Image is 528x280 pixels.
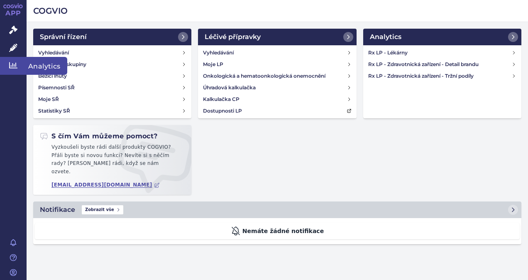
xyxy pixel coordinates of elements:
[370,32,401,42] h2: Analytics
[203,95,240,103] h4: Kalkulačka CP
[35,93,190,105] a: Moje SŘ
[200,70,354,82] a: Onkologická a hematoonkologická onemocnění
[200,59,354,70] a: Moje LP
[38,95,59,103] h4: Moje SŘ
[51,182,160,188] a: [EMAIL_ADDRESS][DOMAIN_NAME]
[35,223,520,239] div: Nemáte žádné notifikace
[203,49,234,57] h4: Vyhledávání
[35,70,190,82] a: Běžící lhůty
[203,107,242,115] h4: Dostupnosti LP
[82,205,123,214] span: Zobrazit vše
[200,47,354,59] a: Vyhledávání
[33,5,521,17] h2: COGVIO
[200,93,354,105] a: Kalkulačka CP
[203,84,256,92] h4: Úhradová kalkulačka
[38,72,67,80] h4: Běžící lhůty
[38,107,70,115] h4: Statistiky SŘ
[198,29,356,45] a: Léčivé přípravky
[40,132,158,141] h2: S čím Vám můžeme pomoct?
[363,29,521,45] a: Analytics
[205,32,261,42] h2: Léčivé přípravky
[368,60,512,69] h4: Rx LP - Zdravotnická zařízení - Detail brandu
[40,32,87,42] h2: Správní řízení
[35,59,190,70] a: Referenční skupiny
[27,57,67,74] span: Analytics
[38,84,75,92] h4: Písemnosti SŘ
[38,49,69,57] h4: Vyhledávání
[365,70,520,82] a: Rx LP - Zdravotnická zařízení - Tržní podíly
[203,60,223,69] h4: Moje LP
[40,143,185,179] p: Vyzkoušeli byste rádi další produkty COGVIO? Přáli byste si novou funkci? Nevíte si s něčím rady?...
[33,201,521,218] a: NotifikaceZobrazit vše
[35,82,190,93] a: Písemnosti SŘ
[40,205,75,215] h2: Notifikace
[35,47,190,59] a: Vyhledávání
[203,72,325,80] h4: Onkologická a hematoonkologická onemocnění
[365,59,520,70] a: Rx LP - Zdravotnická zařízení - Detail brandu
[365,47,520,59] a: Rx LP - Lékárny
[200,105,354,117] a: Dostupnosti LP
[33,29,191,45] a: Správní řízení
[368,72,512,80] h4: Rx LP - Zdravotnická zařízení - Tržní podíly
[368,49,512,57] h4: Rx LP - Lékárny
[35,105,190,117] a: Statistiky SŘ
[200,82,354,93] a: Úhradová kalkulačka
